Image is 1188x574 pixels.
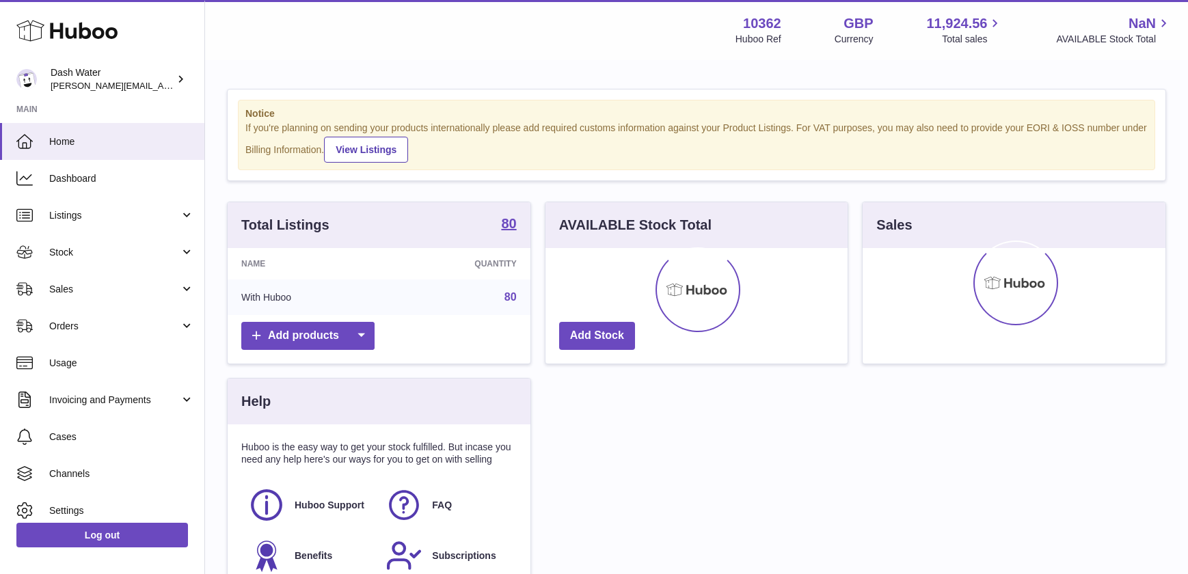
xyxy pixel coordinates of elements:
a: Log out [16,523,188,547]
div: Dash Water [51,66,174,92]
h3: Total Listings [241,216,329,234]
strong: GBP [843,14,873,33]
span: Listings [49,209,180,222]
span: Channels [49,467,194,480]
a: Add Stock [559,322,635,350]
span: Subscriptions [432,549,496,562]
span: Usage [49,357,194,370]
span: FAQ [432,499,452,512]
h3: AVAILABLE Stock Total [559,216,712,234]
span: 11,924.56 [926,14,987,33]
span: Stock [49,246,180,259]
span: Benefits [295,549,332,562]
span: Home [49,135,194,148]
div: If you're planning on sending your products internationally please add required customs informati... [245,122,1148,163]
img: james@dash-water.com [16,69,37,90]
th: Quantity [388,248,530,279]
a: 11,924.56 Total sales [926,14,1003,46]
a: 80 [504,291,517,303]
a: Subscriptions [386,537,509,574]
a: FAQ [386,487,509,523]
span: Orders [49,320,180,333]
th: Name [228,248,388,279]
p: Huboo is the easy way to get your stock fulfilled. But incase you need any help here's our ways f... [241,441,517,467]
span: Invoicing and Payments [49,394,180,407]
a: NaN AVAILABLE Stock Total [1056,14,1172,46]
span: AVAILABLE Stock Total [1056,33,1172,46]
span: Sales [49,283,180,296]
div: Huboo Ref [735,33,781,46]
a: Add products [241,322,375,350]
span: NaN [1129,14,1156,33]
div: Currency [835,33,874,46]
span: Huboo Support [295,499,364,512]
span: Cases [49,430,194,443]
span: Settings [49,504,194,517]
strong: Notice [245,107,1148,120]
span: Dashboard [49,172,194,185]
strong: 10362 [743,14,781,33]
h3: Sales [876,216,912,234]
a: Benefits [248,537,372,574]
a: 80 [501,217,516,233]
h3: Help [241,392,271,411]
span: Total sales [942,33,1003,46]
strong: 80 [501,217,516,230]
a: Huboo Support [248,487,372,523]
span: [PERSON_NAME][EMAIL_ADDRESS][DOMAIN_NAME] [51,80,274,91]
a: View Listings [324,137,408,163]
td: With Huboo [228,279,388,315]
